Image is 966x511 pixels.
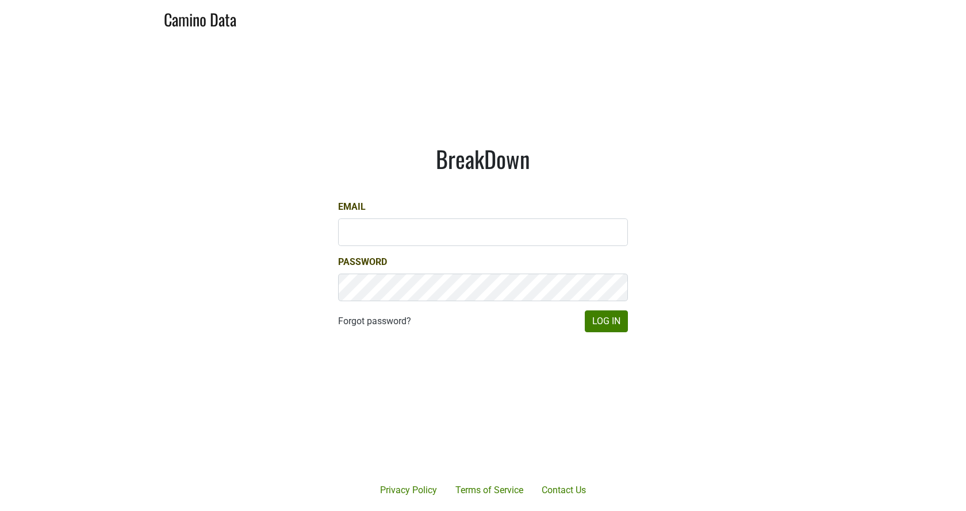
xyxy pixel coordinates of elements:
[164,5,236,32] a: Camino Data
[371,479,446,502] a: Privacy Policy
[446,479,532,502] a: Terms of Service
[585,310,628,332] button: Log In
[338,314,411,328] a: Forgot password?
[338,255,387,269] label: Password
[338,200,366,214] label: Email
[532,479,595,502] a: Contact Us
[338,145,628,172] h1: BreakDown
